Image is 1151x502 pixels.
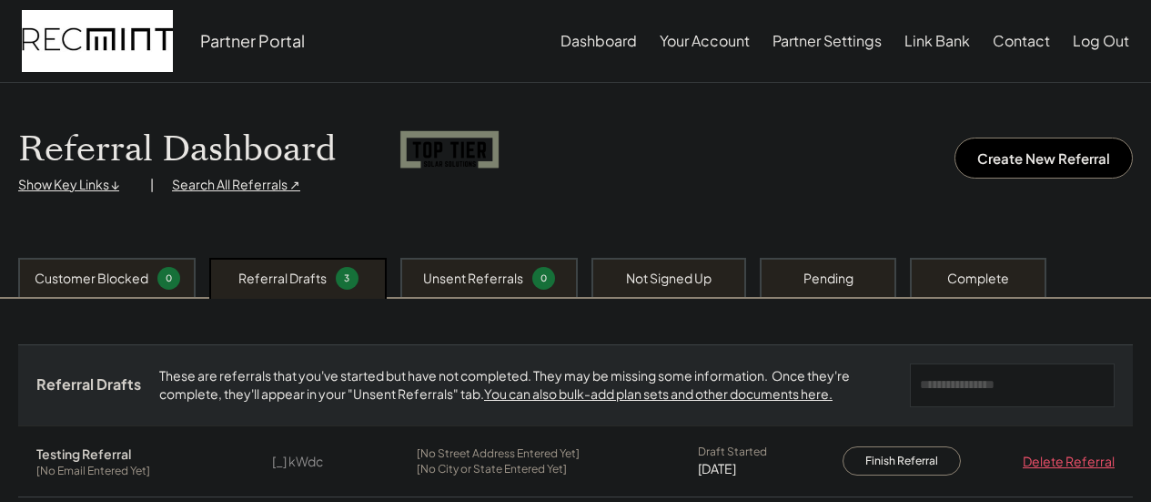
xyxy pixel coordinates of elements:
[947,270,1009,288] div: Complete
[36,375,141,394] div: Referral Drafts
[1015,453,1115,471] div: Delete Referral
[159,367,892,403] div: These are referrals that you've started but have not completed. They may be missing some informat...
[535,271,552,285] div: 0
[954,138,1133,179] button: Create New Referral
[1073,23,1129,59] button: Log Out
[993,23,1050,59] button: Contact
[417,462,567,476] div: [No City or State Entered Yet]
[36,446,131,462] div: Testing Referral
[904,23,970,59] button: Link Bank
[698,445,767,459] div: Draft Started
[172,176,300,194] div: Search All Referrals ↗
[772,23,882,59] button: Partner Settings
[238,270,327,288] div: Referral Drafts
[660,23,750,59] button: Your Account
[272,453,363,471] div: [_] kWdc
[200,30,305,51] div: Partner Portal
[35,270,148,288] div: Customer Blocked
[417,446,580,461] div: [No Street Address Entered Yet]
[843,446,961,476] button: Finish Referral
[338,271,356,285] div: 3
[560,23,637,59] button: Dashboard
[423,270,523,288] div: Unsent Referrals
[18,128,336,171] h1: Referral Dashboard
[803,270,853,288] div: Pending
[626,270,712,288] div: Not Signed Up
[18,176,132,194] div: Show Key Links ↓
[150,176,154,194] div: |
[484,385,833,402] a: You can also bulk-add plan sets and other documents here.
[160,271,177,285] div: 0
[399,130,500,170] img: top-tier-logo.png
[22,10,173,72] img: recmint-logotype%403x.png
[36,464,150,478] div: [No Email Entered Yet]
[698,460,736,478] div: [DATE]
